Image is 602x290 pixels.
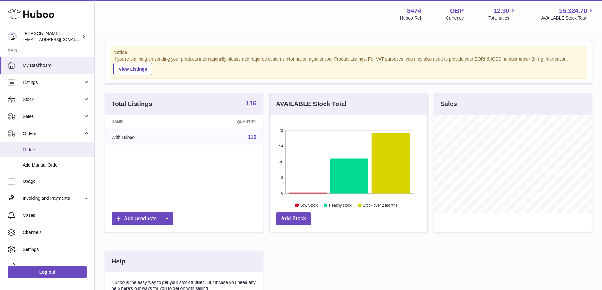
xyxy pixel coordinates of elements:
th: Name [105,115,188,129]
div: Currency [446,15,464,21]
a: Add products [112,212,173,225]
text: 18 [279,176,283,180]
text: Healthy stock [329,203,352,207]
a: 15,324.70 AVAILABLE Stock Total [541,7,594,21]
span: Add Manual Order [23,162,90,168]
a: Add Stock [276,212,311,225]
text: 36 [279,160,283,164]
h3: AVAILABLE Stock Total [276,100,346,108]
h3: Total Listings [112,100,152,108]
text: 0 [281,192,283,195]
h3: Sales [441,100,457,108]
span: Invoicing and Payments [23,195,83,201]
img: orders@neshealth.com [8,32,17,41]
div: If you're planning on sending your products internationally please add required customs informati... [113,56,583,75]
a: View Listings [113,63,152,75]
strong: 8474 [407,7,421,15]
text: Low Stock [300,203,318,207]
a: Log out [8,266,87,278]
span: [EMAIL_ADDRESS][DOMAIN_NAME] [23,37,93,42]
div: Huboo Ref [400,15,421,21]
span: Cases [23,212,90,218]
span: Orders [23,147,90,153]
th: Quantity [188,115,263,129]
span: Channels [23,229,90,235]
a: 116 [248,134,257,140]
span: Orders [23,131,83,137]
span: Returns [23,263,90,269]
strong: 116 [246,100,256,106]
span: Usage [23,178,90,184]
h3: Help [112,257,125,266]
td: With Huboo [105,129,188,145]
span: 15,324.70 [559,7,587,15]
text: 54 [279,144,283,148]
span: 12.30 [493,7,509,15]
strong: Notice [113,50,583,56]
span: Settings [23,246,90,252]
a: 116 [246,100,256,108]
text: 72 [279,128,283,132]
span: AVAILABLE Stock Total [541,15,594,21]
text: Stock over 2 months [363,203,398,207]
strong: GBP [450,7,464,15]
a: 12.30 Total sales [488,7,516,21]
span: Total sales [488,15,516,21]
span: Sales [23,114,83,120]
div: [PERSON_NAME] [23,31,80,43]
span: Stock [23,97,83,103]
span: My Dashboard [23,62,90,68]
span: Listings [23,80,83,86]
